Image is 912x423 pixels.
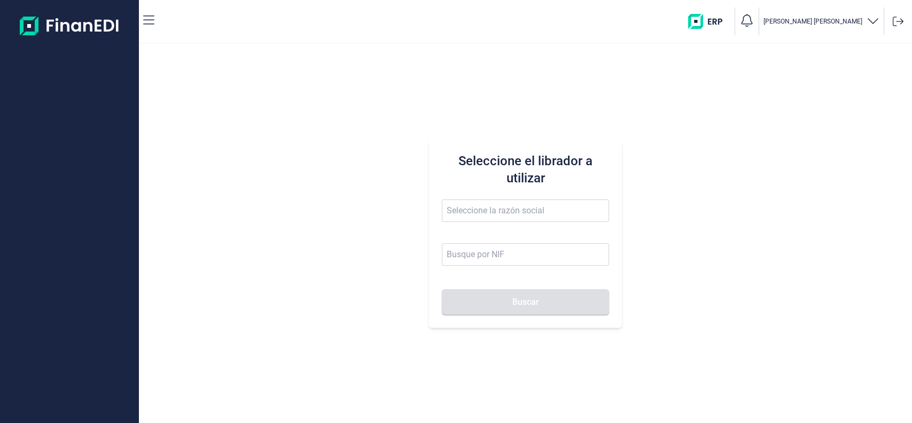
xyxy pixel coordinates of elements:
img: erp [688,14,730,29]
input: Seleccione la razón social [442,199,610,222]
span: Buscar [512,298,539,306]
img: Logo de aplicación [20,9,120,43]
p: [PERSON_NAME] [PERSON_NAME] [763,17,862,26]
button: Buscar [442,289,610,315]
button: [PERSON_NAME] [PERSON_NAME] [763,14,879,29]
h3: Seleccione el librador a utilizar [442,152,610,187]
input: Busque por NIF [442,243,610,266]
